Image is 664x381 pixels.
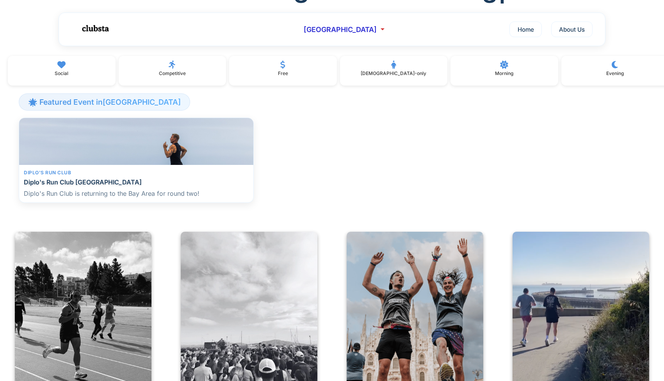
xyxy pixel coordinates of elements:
[495,70,513,76] p: Morning
[606,70,624,76] p: Evening
[278,70,288,76] p: Free
[24,179,249,186] h4: Diplo's Run Club [GEOGRAPHIC_DATA]
[509,21,541,37] a: Home
[304,25,377,34] span: [GEOGRAPHIC_DATA]
[159,70,186,76] p: Competitive
[71,19,118,38] img: Logo
[24,170,249,175] div: Diplo's Run Club
[19,93,190,110] h3: 🌟 Featured Event in [GEOGRAPHIC_DATA]
[16,117,257,166] img: Diplo's Run Club San Francisco
[55,70,68,76] p: Social
[24,189,249,198] p: Diplo's Run Club is returning to the Bay Area for round two!
[551,21,593,37] a: About Us
[361,70,426,76] p: [DEMOGRAPHIC_DATA]-only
